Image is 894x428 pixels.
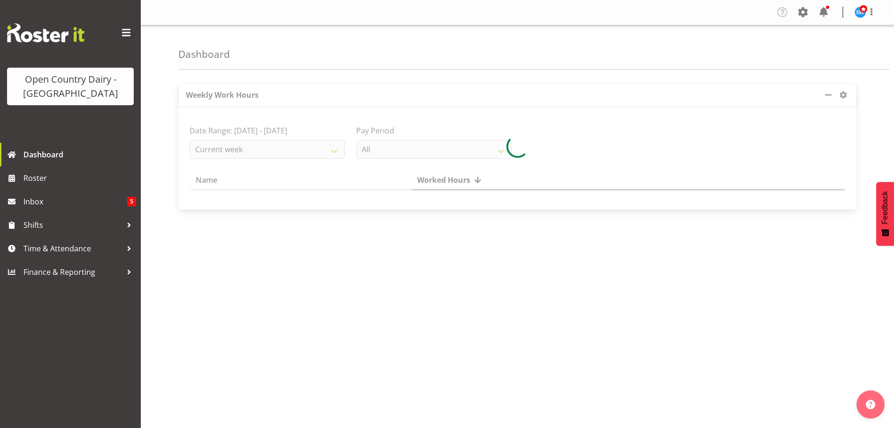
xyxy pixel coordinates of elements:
span: Roster [23,171,136,185]
span: 5 [127,197,136,206]
span: Feedback [881,191,889,224]
span: Finance & Reporting [23,265,122,279]
span: Shifts [23,218,122,232]
img: steve-webb7510.jpg [855,7,866,18]
h4: Dashboard [178,49,230,60]
span: Dashboard [23,148,136,162]
img: help-xxl-2.png [866,400,875,409]
button: Feedback - Show survey [876,182,894,246]
div: Open Country Dairy - [GEOGRAPHIC_DATA] [16,72,124,101]
span: Time & Attendance [23,241,122,256]
img: Rosterit website logo [7,23,84,42]
span: Inbox [23,195,127,209]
